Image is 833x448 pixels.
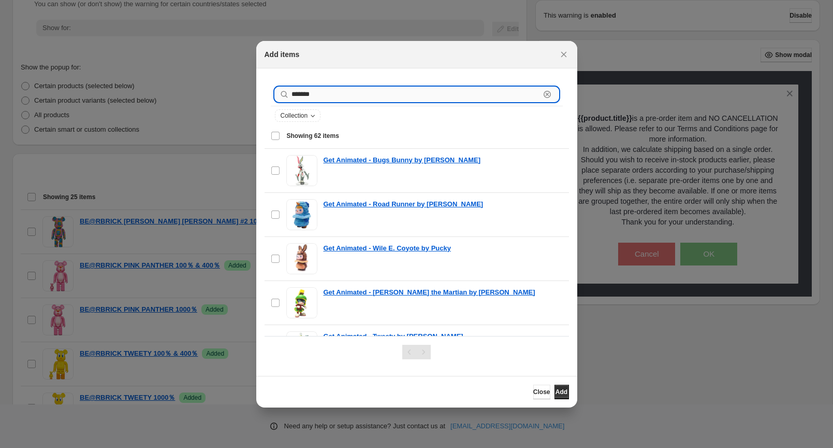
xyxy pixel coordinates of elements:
img: Get Animated - Tweety by Pat Lee [286,331,317,362]
a: Get Animated - Road Runner by [PERSON_NAME] [324,199,484,209]
button: Collection [275,110,320,121]
a: Get Animated - Bugs Bunny by [PERSON_NAME] [324,155,481,165]
nav: Pagination [402,345,431,359]
a: Get Animated - Tweety by [PERSON_NAME] [324,331,463,342]
button: Clear [542,89,552,100]
img: Get Animated - Wile E. Coyote by Pucky [286,243,317,274]
button: Close [557,47,571,62]
img: Get Animated - Bugs Bunny by Pat Lee [286,155,317,186]
img: Get Animated - Marvin the Martian by Kenny Wong [286,287,317,318]
h2: Add items [265,49,300,60]
span: Showing 62 items [287,132,339,140]
span: Close [533,388,550,396]
img: Get Animated - Road Runner by Pucky [286,199,317,230]
a: Get Animated - [PERSON_NAME] the Martian by [PERSON_NAME] [324,287,535,298]
span: Collection [281,111,308,120]
a: Get Animated - Wile E. Coyote by Pucky [324,243,451,254]
button: Close [533,385,550,399]
button: Add [554,385,569,399]
span: Add [556,388,567,396]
